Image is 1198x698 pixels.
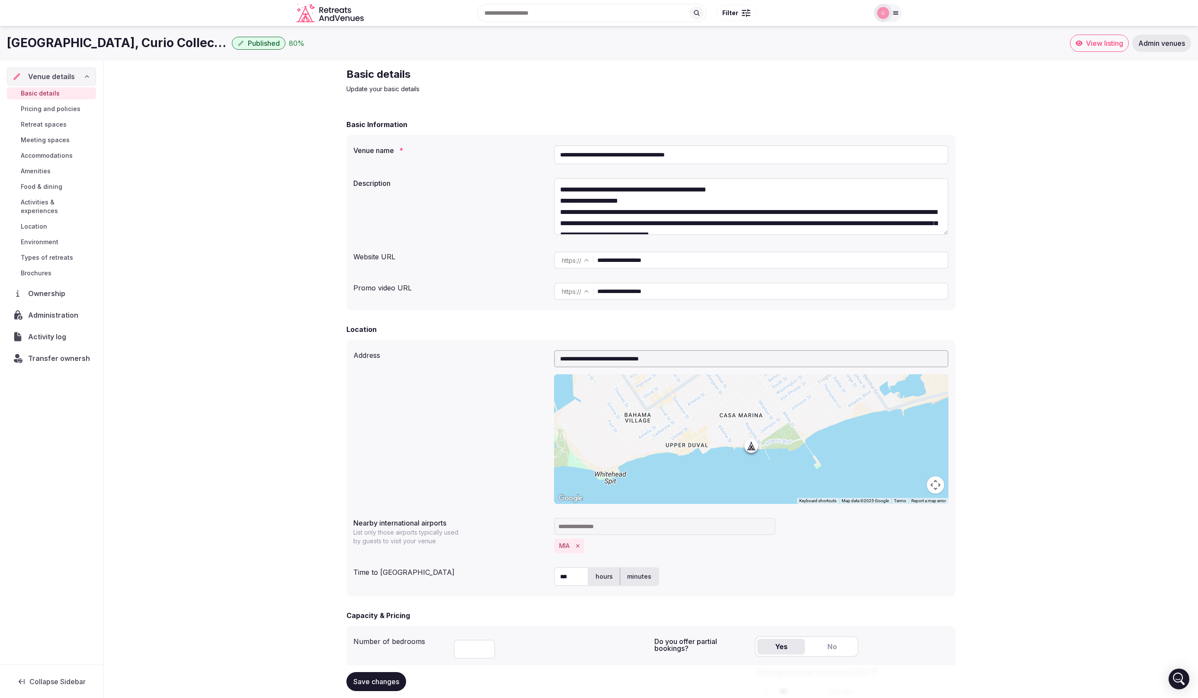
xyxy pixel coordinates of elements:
span: Published [248,39,280,48]
div: Open Intercom Messenger [1169,669,1189,689]
span: Collapse Sidebar [29,677,86,686]
button: Save changes [346,672,406,691]
span: Food & dining [21,182,62,191]
span: Transfer ownership [28,353,96,363]
span: Activities & experiences [21,198,93,215]
a: Basic details [7,87,96,99]
span: Save changes [353,677,399,686]
button: Transfer ownership [7,349,96,367]
span: View listing [1086,39,1123,48]
a: Ownership [7,284,96,303]
span: Basic details [21,89,60,98]
span: Administration [28,310,82,320]
h2: Location [346,324,377,335]
a: Location [7,220,96,233]
a: Types of retreats [7,252,96,264]
button: Filter [717,5,756,21]
span: Amenities [21,167,51,175]
button: MIA [559,542,570,550]
div: Address [353,347,547,360]
a: Terms [894,498,906,503]
label: Venue name [353,147,547,154]
a: Food & dining [7,181,96,193]
span: Location [21,222,47,231]
label: minutes [620,565,658,588]
span: Meeting spaces [21,136,70,144]
span: Ownership [28,288,69,299]
a: Brochures [7,267,96,279]
span: Activity log [28,331,70,342]
label: Nearby international airports [353,520,547,526]
button: No [808,639,856,654]
h2: Basic Information [346,119,407,130]
a: Activities & experiences [7,196,96,217]
p: Update your basic details [346,85,637,93]
a: View listing [1070,35,1129,52]
div: Number of bedrooms [353,633,447,647]
span: Venue details [28,71,75,82]
span: Admin venues [1138,39,1185,48]
img: Google [556,493,585,504]
p: List only those airports typically used by guests to visit your venue [353,528,464,545]
div: Website URL [353,248,547,262]
a: Environment [7,236,96,248]
span: Retreat spaces [21,120,67,129]
button: Yes [757,639,805,654]
span: Map data ©2025 Google [842,498,889,503]
a: Activity log [7,328,96,346]
a: Retreat spaces [7,118,96,131]
button: Collapse Sidebar [7,672,96,691]
span: Brochures [21,269,51,277]
button: Published [232,37,285,50]
span: Accommodations [21,151,73,160]
label: hours [589,565,620,588]
button: Remove MIA [573,541,583,551]
span: Types of retreats [21,253,73,262]
span: Pricing and policies [21,105,80,113]
label: Description [353,180,547,187]
a: Administration [7,306,96,324]
span: Environment [21,238,58,246]
button: 80% [289,38,304,48]
a: Open this area in Google Maps (opens a new window) [556,493,585,504]
label: Do you offer partial bookings? [654,638,748,652]
button: Keyboard shortcuts [799,498,836,504]
h2: Basic details [346,67,637,81]
a: Pricing and policies [7,103,96,115]
a: Meeting spaces [7,134,96,146]
h1: [GEOGRAPHIC_DATA], Curio Collection by [PERSON_NAME] [7,35,228,51]
a: Amenities [7,165,96,177]
div: Promo video URL [353,279,547,293]
div: 80 % [289,38,304,48]
a: Report a map error [911,498,946,503]
img: Glen Hayes [877,7,889,19]
a: Visit the homepage [296,3,365,23]
span: Filter [722,9,738,17]
svg: Retreats and Venues company logo [296,3,365,23]
h2: Capacity & Pricing [346,610,410,621]
a: Admin venues [1132,35,1191,52]
a: Accommodations [7,150,96,162]
button: Map camera controls [927,476,944,494]
div: Time to [GEOGRAPHIC_DATA] [353,564,547,577]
